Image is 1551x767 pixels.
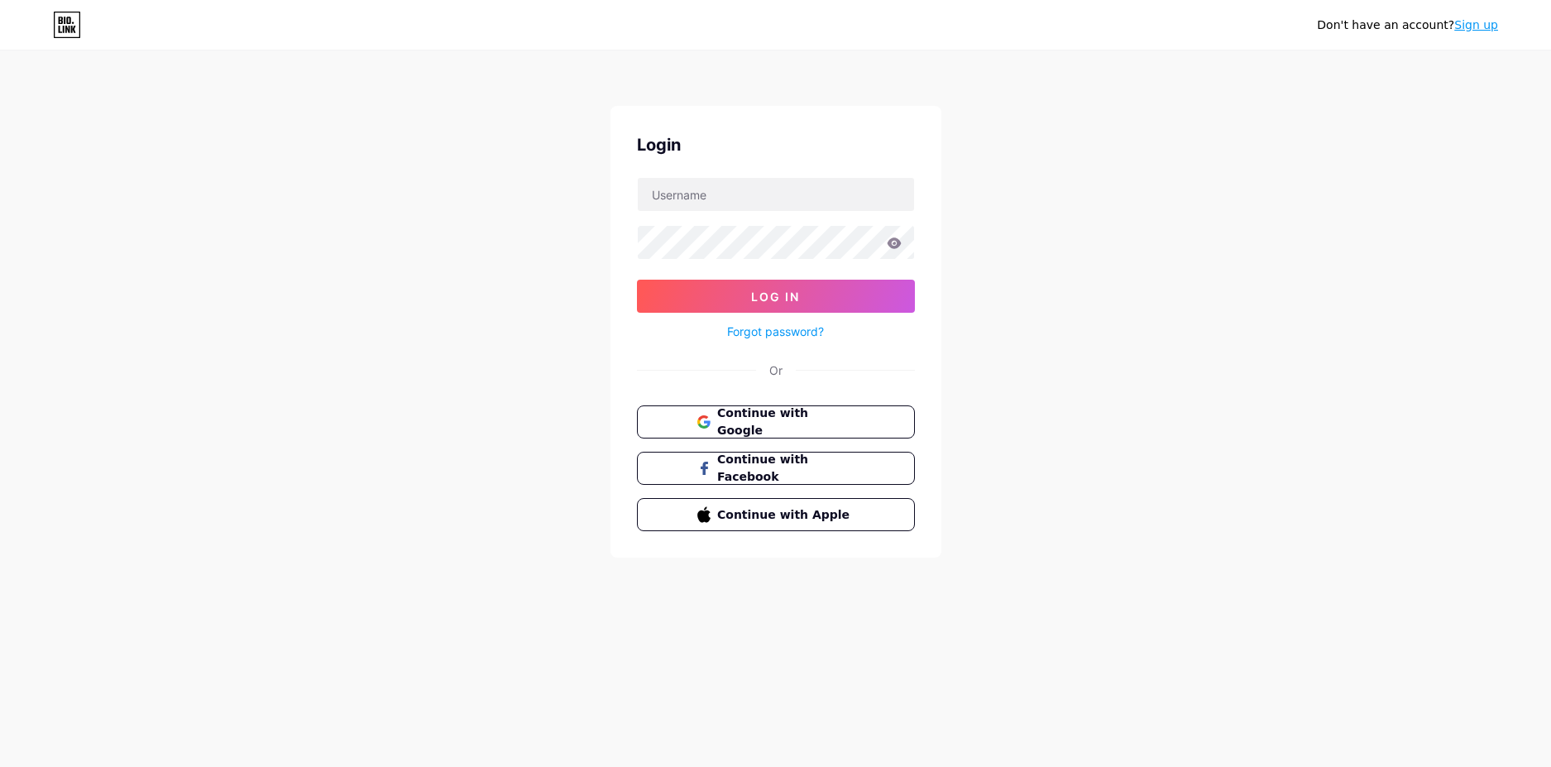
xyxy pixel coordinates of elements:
a: Forgot password? [727,323,824,340]
a: Sign up [1454,18,1498,31]
div: Or [769,362,783,379]
button: Continue with Google [637,405,915,439]
button: Log In [637,280,915,313]
span: Continue with Google [717,405,854,439]
button: Continue with Apple [637,498,915,531]
span: Continue with Facebook [717,451,854,486]
button: Continue with Facebook [637,452,915,485]
span: Log In [751,290,800,304]
span: Continue with Apple [717,506,854,524]
input: Username [638,178,914,211]
div: Don't have an account? [1317,17,1498,34]
div: Login [637,132,915,157]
